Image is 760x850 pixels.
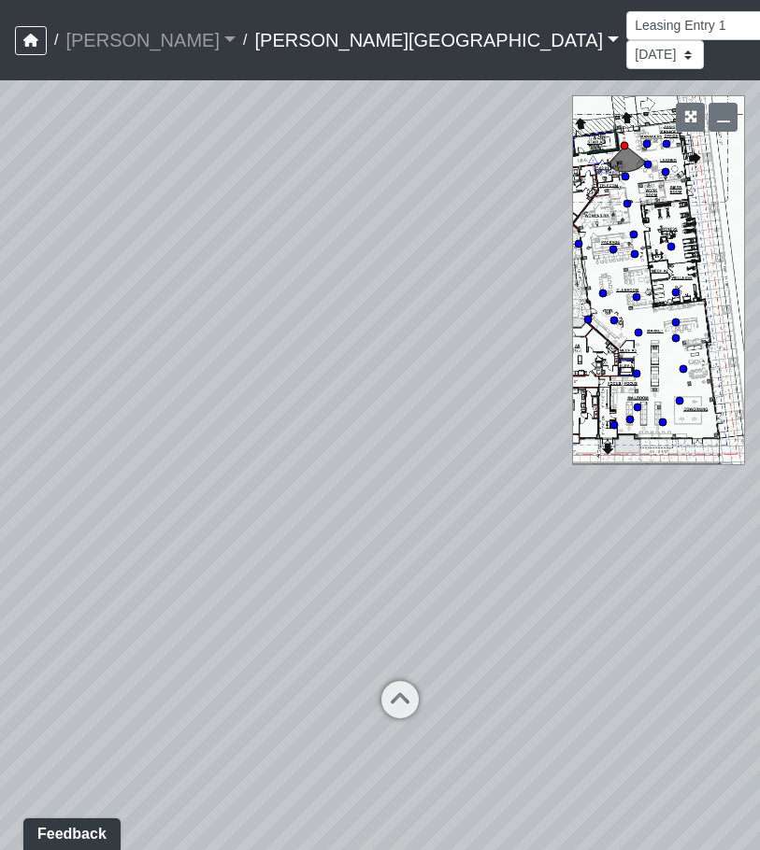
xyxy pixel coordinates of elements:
iframe: Ybug feedback widget [14,813,124,850]
a: [PERSON_NAME] [65,21,236,59]
span: / [236,21,254,59]
a: [PERSON_NAME][GEOGRAPHIC_DATA] [254,21,619,59]
span: / [47,21,65,59]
